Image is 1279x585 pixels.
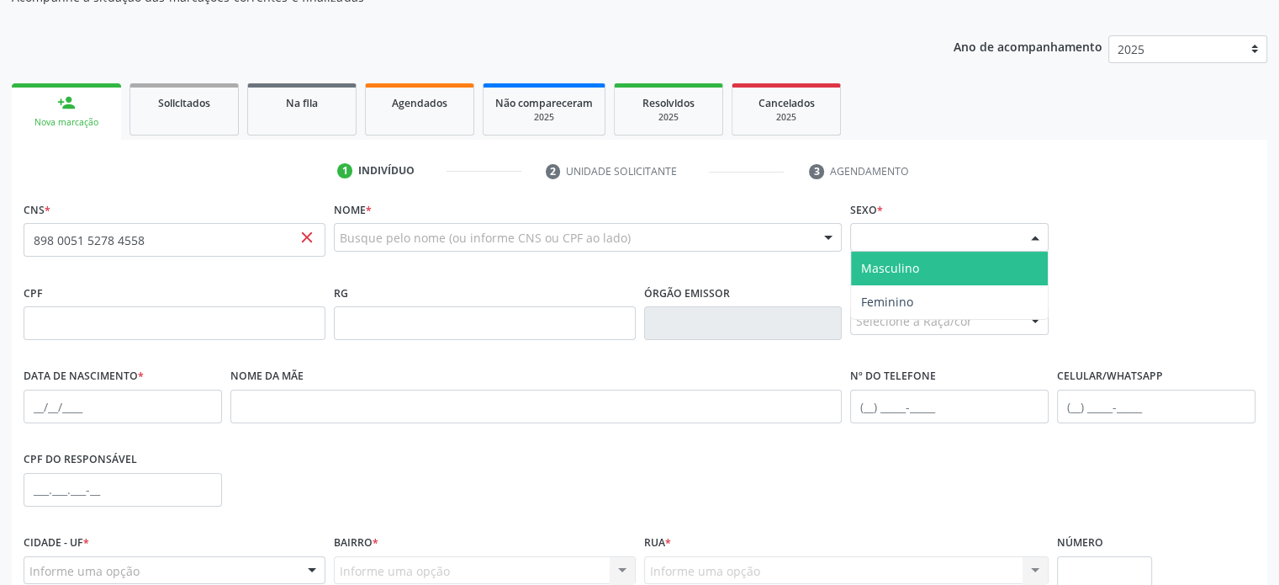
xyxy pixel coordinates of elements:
label: Celular/WhatsApp [1057,364,1163,390]
label: RG [334,280,348,306]
span: Solicitados [158,96,210,110]
div: Nova marcação [24,116,109,129]
label: Órgão emissor [644,280,730,306]
p: Ano de acompanhamento [954,35,1102,56]
label: Número [1057,530,1103,556]
span: close [298,228,316,247]
label: Data de nascimento [24,364,144,390]
span: Masculino [861,260,919,276]
div: 2025 [495,111,593,124]
span: Resolvidos [642,96,695,110]
div: Indivíduo [358,163,415,178]
label: CPF [24,280,43,306]
input: __/__/____ [24,390,222,423]
div: person_add [57,93,76,112]
label: Nome [334,197,372,223]
span: Na fila [286,96,318,110]
div: 2025 [626,111,711,124]
span: Agendados [392,96,447,110]
input: ___.___.___-__ [24,473,222,507]
span: Cancelados [758,96,815,110]
label: Rua [644,530,671,556]
label: Nº do Telefone [850,364,936,390]
input: (__) _____-_____ [850,390,1049,423]
label: Bairro [334,530,378,556]
span: Selecione a Raça/cor [856,312,972,330]
label: CNS [24,197,50,223]
div: 1 [337,163,352,178]
span: Busque pelo nome (ou informe CNS ou CPF ao lado) [340,229,631,247]
input: (__) _____-_____ [1057,390,1255,423]
label: Nome da mãe [230,364,304,390]
span: Não compareceram [495,96,593,110]
span: Informe uma opção [29,562,140,580]
span: Feminino [861,294,913,310]
label: Sexo [850,197,883,223]
div: 2025 [744,111,828,124]
label: CPF do responsável [24,447,137,473]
